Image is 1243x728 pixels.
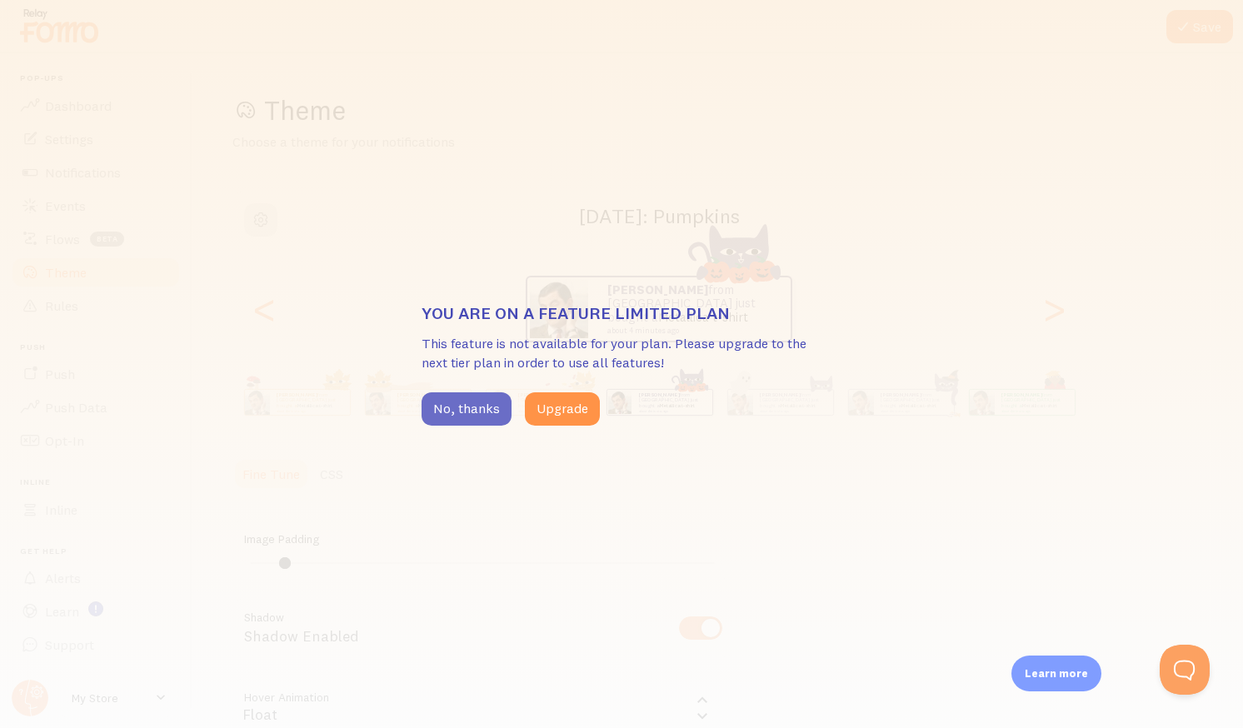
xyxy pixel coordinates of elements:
h3: You are on a feature limited plan [422,302,821,324]
button: Upgrade [525,392,600,426]
iframe: Help Scout Beacon - Open [1160,645,1210,695]
p: Learn more [1025,666,1088,681]
p: This feature is not available for your plan. Please upgrade to the next tier plan in order to use... [422,334,821,372]
div: Learn more [1011,656,1101,691]
button: No, thanks [422,392,512,426]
